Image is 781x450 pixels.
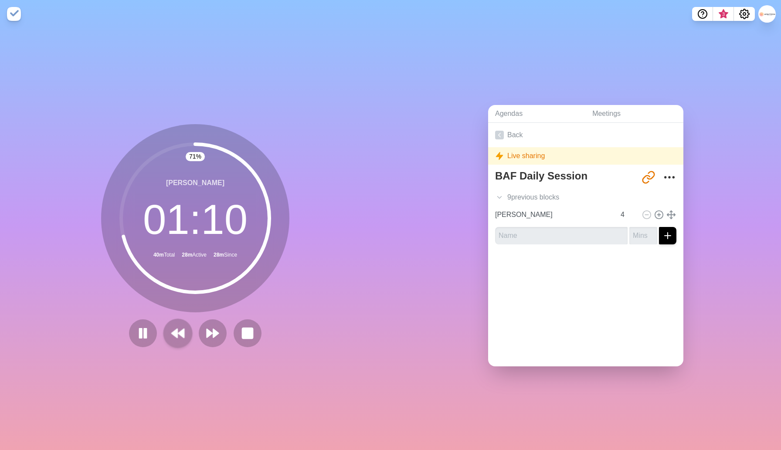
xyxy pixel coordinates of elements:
[492,206,615,223] input: Name
[640,169,657,186] button: Share link
[556,192,559,203] span: s
[692,7,713,21] button: Help
[488,123,683,147] a: Back
[7,7,21,21] img: timeblocks logo
[585,105,683,123] a: Meetings
[661,169,678,186] button: More
[495,227,628,244] input: Name
[720,11,727,18] span: 3
[488,147,683,165] div: Live sharing
[617,206,638,223] input: Mins
[488,189,683,206] div: 9 previous block
[734,7,755,21] button: Settings
[713,7,734,21] button: What’s new
[488,105,585,123] a: Agendas
[629,227,657,244] input: Mins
